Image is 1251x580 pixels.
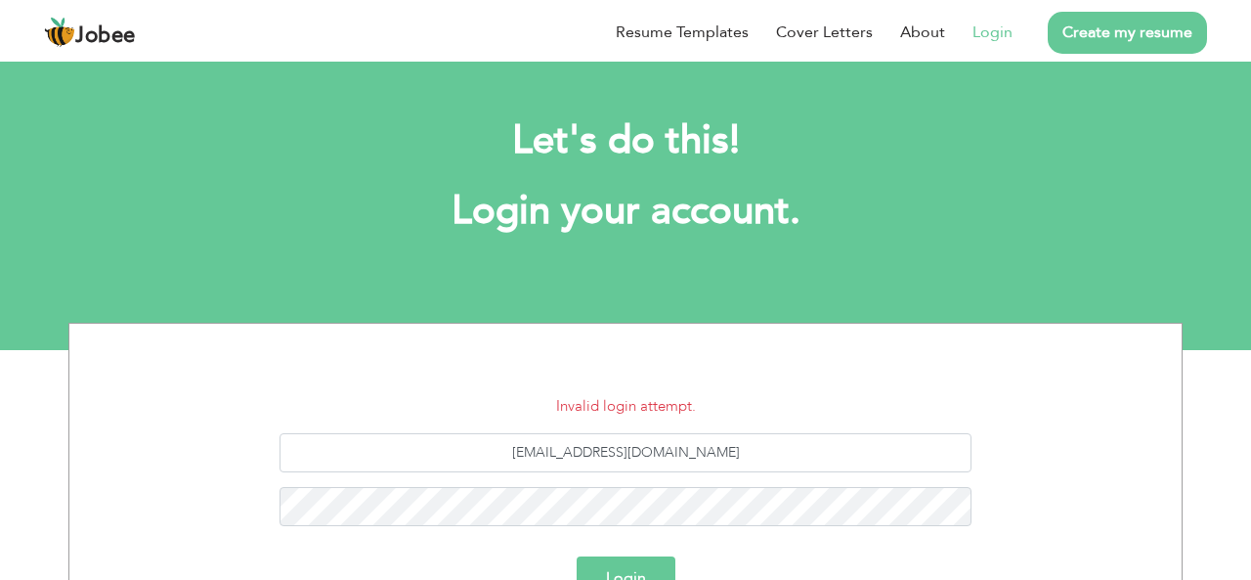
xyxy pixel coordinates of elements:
a: Login [972,21,1013,44]
a: Create my resume [1048,12,1207,54]
img: jobee.io [44,17,75,48]
h1: Login your account. [98,186,1153,237]
li: Invalid login attempt. [84,395,1167,418]
h2: Let's do this! [98,115,1153,166]
a: About [900,21,945,44]
a: Cover Letters [776,21,873,44]
span: Jobee [75,25,136,47]
input: Email [280,433,972,472]
a: Resume Templates [616,21,749,44]
a: Jobee [44,17,136,48]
